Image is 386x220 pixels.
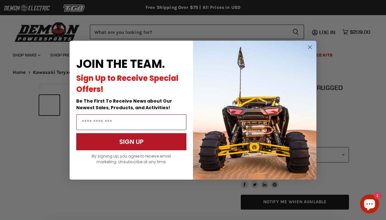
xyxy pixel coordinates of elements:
[76,98,172,111] span: Be The First To Receive News about Our Newest Sales, Products, and Activities!
[306,43,314,51] button: Close dialog
[92,153,171,164] span: By signing up, you agree to receive email marketing. Unsubscribe at any time.
[358,194,381,215] inbox-online-store-chat: Shopify online store chat
[76,133,186,150] button: SIGN UP
[76,73,178,94] span: Sign Up to Receive Special Offers!
[76,56,165,72] span: JOIN THE TEAM.
[76,114,186,130] input: Email Address
[193,41,316,180] img: a9095488-b6e7-41ba-879d-588abfab540b.jpeg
